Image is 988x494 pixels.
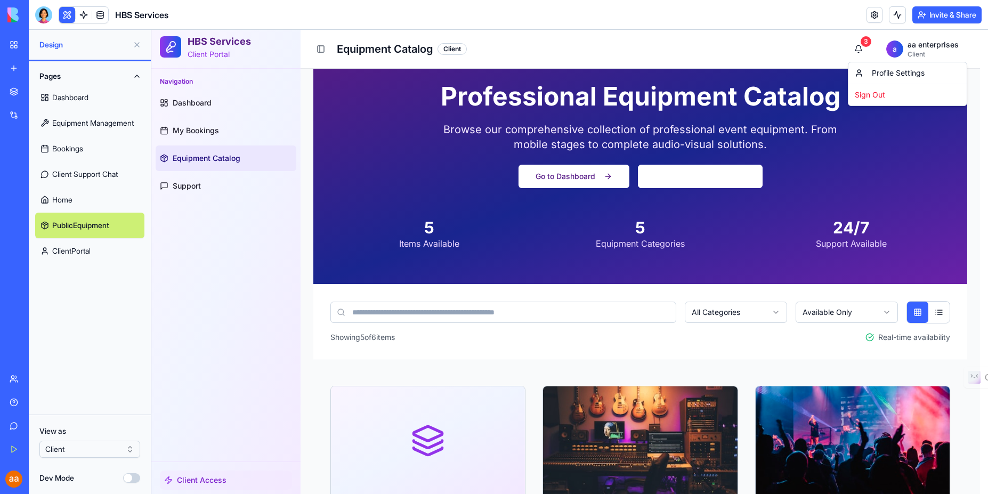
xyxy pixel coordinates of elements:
a: PublicEquipment [35,213,144,238]
a: Equipment Management [35,110,144,136]
a: ClientPortal [35,238,144,264]
a: Dashboard [35,85,144,110]
a: Home [35,187,144,213]
span: Design [39,39,128,50]
label: Dev Mode [39,473,74,483]
span: HBS Services [115,9,168,21]
div: Sign Out [699,56,813,74]
label: View as [39,426,140,436]
a: Client Support Chat [35,161,144,187]
a: Bookings [35,136,144,161]
button: Invite & Share [912,6,982,23]
img: ACg8ocJRpHku6mnlGfwEuen2DnV75C77ng9eowmKnTpZhWMeC4pQZg=s96-c [5,471,22,488]
img: logo [7,7,74,22]
div: Profile Settings [699,35,813,52]
button: Pages [35,68,144,85]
